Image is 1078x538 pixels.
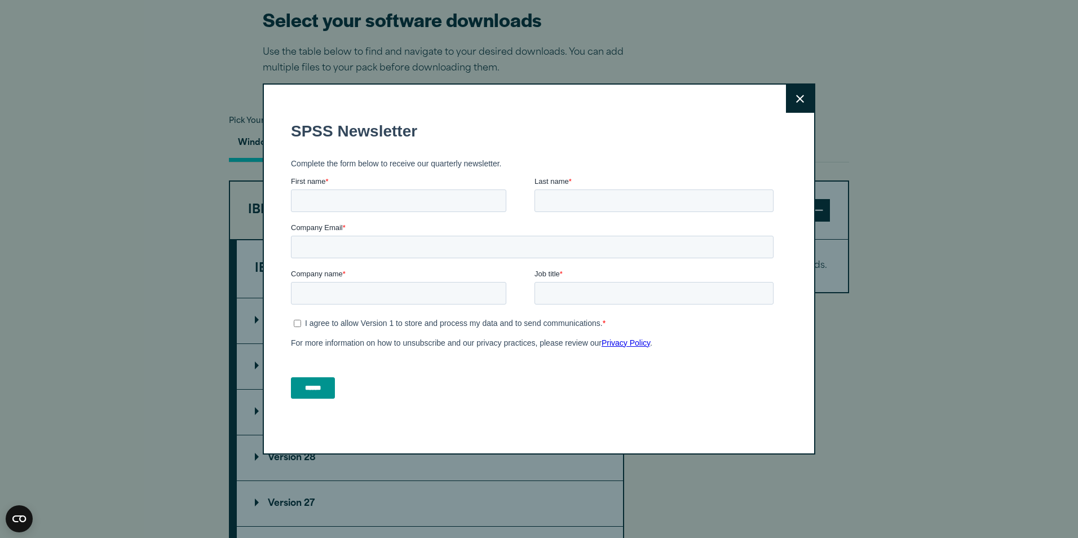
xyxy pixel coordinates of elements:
svg: CookieBot Widget Icon [6,505,33,532]
a: Privacy Policy [311,227,359,236]
iframe: Form 0 [291,112,778,408]
div: CookieBot Widget Contents [6,505,33,532]
button: Open CMP widget [6,505,33,532]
